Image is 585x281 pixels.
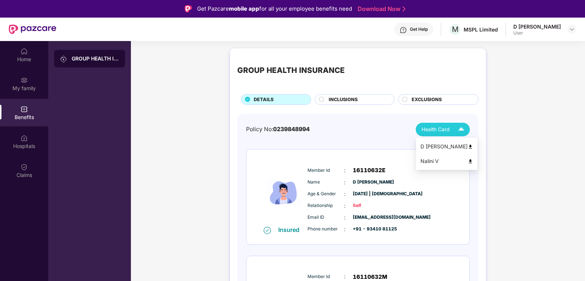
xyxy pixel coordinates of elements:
img: svg+xml;base64,PHN2ZyBpZD0iSG9zcGl0YWxzIiB4bWxucz0iaHR0cDovL3d3dy53My5vcmcvMjAwMC9zdmciIHdpZHRoPS... [20,134,28,142]
div: Insured [278,226,304,233]
img: Icuh8uwCUCF+XjCZyLQsAKiDCM9HiE6CMYmKQaPGkZKaA32CAAACiQcFBJY0IsAAAAASUVORK5CYII= [455,123,468,136]
span: : [344,166,346,174]
div: User [513,30,561,36]
img: icon [262,160,306,226]
img: svg+xml;base64,PHN2ZyBpZD0iQ2xhaW0iIHhtbG5zPSJodHRwOi8vd3d3LnczLm9yZy8yMDAwL3N2ZyIgd2lkdGg9IjIwIi... [20,163,28,171]
img: svg+xml;base64,PHN2ZyBpZD0iSGVscC0zMngzMiIgeG1sbnM9Imh0dHA6Ly93d3cudzMub3JnLzIwMDAvc3ZnIiB3aWR0aD... [400,26,407,34]
img: svg+xml;base64,PHN2ZyB3aWR0aD0iMjAiIGhlaWdodD0iMjAiIHZpZXdCb3g9IjAgMCAyMCAyMCIgZmlsbD0ibm9uZSIgeG... [20,77,28,84]
img: svg+xml;base64,PHN2ZyB4bWxucz0iaHR0cDovL3d3dy53My5vcmcvMjAwMC9zdmciIHdpZHRoPSI0OCIgaGVpZ2h0PSI0OC... [468,144,473,149]
span: Member Id [307,167,344,174]
button: Health Card [416,123,470,136]
img: svg+xml;base64,PHN2ZyBpZD0iSG9tZSIgeG1sbnM9Imh0dHA6Ly93d3cudzMub3JnLzIwMDAvc3ZnIiB3aWR0aD0iMjAiIG... [20,48,28,55]
img: svg+xml;base64,PHN2ZyB3aWR0aD0iMjAiIGhlaWdodD0iMjAiIHZpZXdCb3g9IjAgMCAyMCAyMCIgZmlsbD0ibm9uZSIgeG... [60,55,67,63]
span: D [PERSON_NAME] [353,179,389,186]
img: svg+xml;base64,PHN2ZyBpZD0iRHJvcGRvd24tMzJ4MzIiIHhtbG5zPSJodHRwOi8vd3d3LnczLm9yZy8yMDAwL3N2ZyIgd2... [569,26,575,32]
span: : [344,225,346,233]
div: GROUP HEALTH INSURANCE [237,64,345,76]
span: : [344,190,346,198]
span: : [344,178,346,186]
div: D [PERSON_NAME] [420,143,473,151]
span: Age & Gender [307,191,344,197]
span: [DATE] | [DEMOGRAPHIC_DATA] [353,191,389,197]
span: : [344,202,346,210]
img: svg+xml;base64,PHN2ZyBpZD0iQmVuZWZpdHMiIHhtbG5zPSJodHRwOi8vd3d3LnczLm9yZy8yMDAwL3N2ZyIgd2lkdGg9Ij... [20,106,28,113]
span: EXCLUSIONS [412,96,442,103]
img: svg+xml;base64,PHN2ZyB4bWxucz0iaHR0cDovL3d3dy53My5vcmcvMjAwMC9zdmciIHdpZHRoPSIxNiIgaGVpZ2h0PSIxNi... [264,227,271,234]
div: D [PERSON_NAME] [513,23,561,30]
span: Phone number [307,226,344,233]
img: Logo [185,5,192,12]
span: INCLUSIONS [329,96,358,103]
span: Self [353,202,389,209]
div: Nalini V [420,157,473,165]
span: 16110632E [353,166,385,175]
span: : [344,273,346,281]
img: svg+xml;base64,PHN2ZyB4bWxucz0iaHR0cDovL3d3dy53My5vcmcvMjAwMC9zdmciIHdpZHRoPSI0OCIgaGVpZ2h0PSI0OC... [468,159,473,164]
span: Health Card [422,126,449,133]
span: +91 - 93410 81125 [353,226,389,233]
img: Stroke [403,5,405,13]
div: GROUP HEALTH INSURANCE [72,55,119,62]
span: Relationship [307,202,344,209]
span: Member Id [307,273,344,280]
span: [EMAIL_ADDRESS][DOMAIN_NAME] [353,214,389,221]
a: Download Now [358,5,403,13]
div: Get Help [410,26,428,32]
div: Get Pazcare for all your employee benefits need [197,4,352,13]
img: New Pazcare Logo [9,25,56,34]
span: 0239848994 [273,126,310,133]
div: Policy No: [246,125,310,134]
span: Email ID [307,214,344,221]
span: : [344,214,346,222]
strong: mobile app [229,5,259,12]
span: DETAILS [254,96,273,103]
div: MSPL Limited [464,26,498,33]
span: Name [307,179,344,186]
span: M [452,25,458,34]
